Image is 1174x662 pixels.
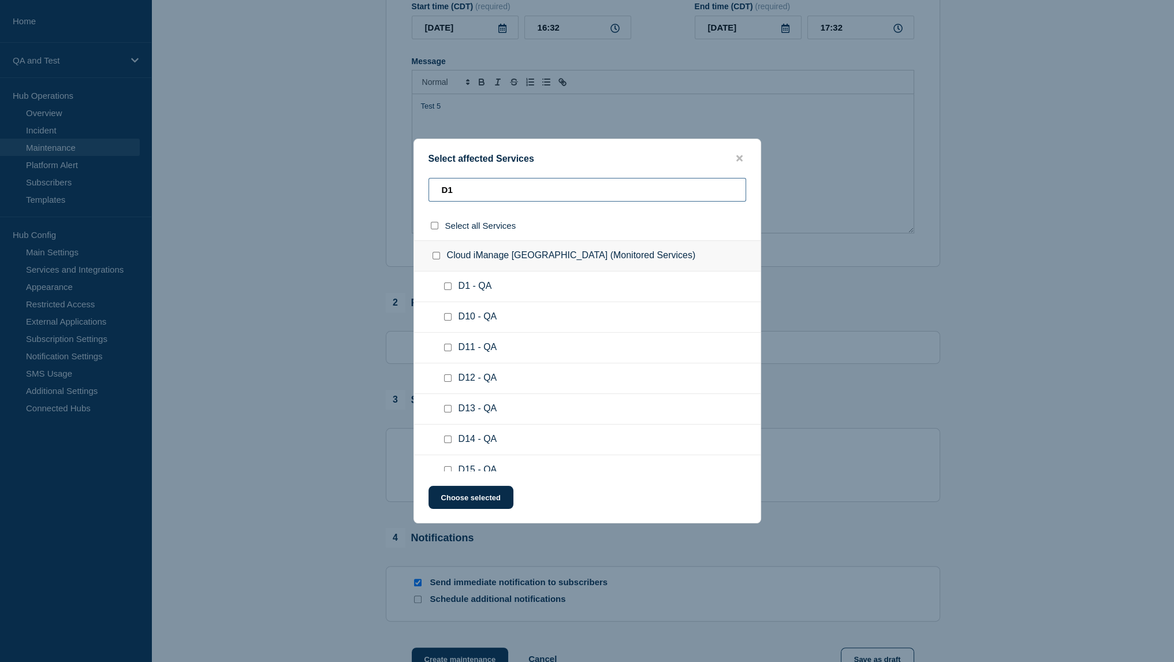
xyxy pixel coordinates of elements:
span: D15 - QA [459,464,497,476]
button: close button [733,153,746,164]
div: Select affected Services [414,153,761,164]
input: Search [428,178,746,202]
span: D1 - QA [459,281,492,292]
span: D12 - QA [459,373,497,384]
input: D11 - QA checkbox [444,344,452,351]
input: D1 - QA checkbox [444,282,452,290]
span: D10 - QA [459,311,497,323]
span: D11 - QA [459,342,497,354]
input: D15 - QA checkbox [444,466,452,474]
span: Select all Services [445,221,516,230]
input: select all checkbox [431,222,438,229]
input: D10 - QA checkbox [444,313,452,321]
span: D14 - QA [459,434,497,445]
input: Cloud iManage United States (Monitored Services) checkbox [433,252,440,259]
input: D12 - QA checkbox [444,374,452,382]
button: Choose selected [428,486,513,509]
div: Cloud iManage [GEOGRAPHIC_DATA] (Monitored Services) [414,240,761,272]
input: D14 - QA checkbox [444,436,452,443]
span: D13 - QA [459,403,497,415]
input: D13 - QA checkbox [444,405,452,412]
